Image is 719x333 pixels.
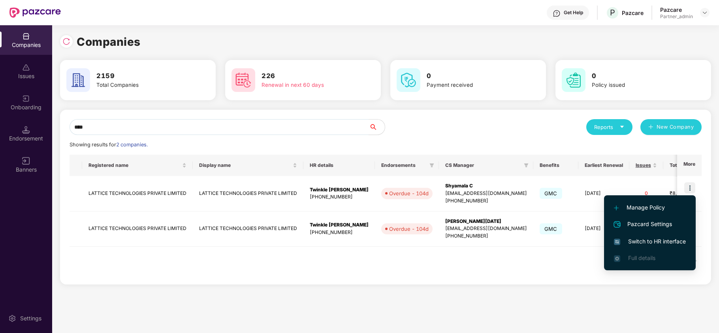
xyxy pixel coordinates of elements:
[614,203,686,212] span: Manage Policy
[540,223,562,234] span: GMC
[82,155,193,176] th: Registered name
[614,206,619,210] img: svg+xml;base64,PHN2ZyB4bWxucz0iaHR0cDovL3d3dy53My5vcmcvMjAwMC9zdmciIHdpZHRoPSIxMi4yMDEiIGhlaWdodD...
[193,155,303,176] th: Display name
[562,68,585,92] img: svg+xml;base64,PHN2ZyB4bWxucz0iaHR0cDovL3d3dy53My5vcmcvMjAwMC9zdmciIHdpZHRoPSI2MCIgaGVpZ2h0PSI2MC...
[70,142,148,148] span: Showing results for
[96,71,190,81] h3: 2159
[445,182,527,190] div: Shyamala C
[522,161,530,170] span: filter
[116,142,148,148] span: 2 companies.
[397,68,420,92] img: svg+xml;base64,PHN2ZyB4bWxucz0iaHR0cDovL3d3dy53My5vcmcvMjAwMC9zdmciIHdpZHRoPSI2MCIgaGVpZ2h0PSI2MC...
[22,32,30,40] img: svg+xml;base64,PHN2ZyBpZD0iQ29tcGFuaWVzIiB4bWxucz0iaHR0cDovL3d3dy53My5vcmcvMjAwMC9zdmciIHdpZHRoPS...
[702,9,708,16] img: svg+xml;base64,PHN2ZyBpZD0iRHJvcGRvd24tMzJ4MzIiIHhtbG5zPSJodHRwOi8vd3d3LnczLm9yZy8yMDAwL3N2ZyIgd2...
[445,225,527,232] div: [EMAIL_ADDRESS][DOMAIN_NAME]
[96,81,190,89] div: Total Companies
[677,155,702,176] th: More
[670,162,703,168] span: Total Premium
[8,314,16,322] img: svg+xml;base64,PHN2ZyBpZD0iU2V0dGluZy0yMHgyMCIgeG1sbnM9Imh0dHA6Ly93d3cudzMub3JnLzIwMDAvc3ZnIiB3aW...
[77,33,141,51] h1: Companies
[262,71,355,81] h3: 226
[389,225,429,233] div: Overdue - 104d
[262,81,355,89] div: Renewal in next 60 days
[622,9,644,17] div: Pazcare
[428,161,436,170] span: filter
[427,71,520,81] h3: 0
[369,124,385,130] span: search
[88,162,181,168] span: Registered name
[540,188,562,199] span: GMC
[22,157,30,165] img: svg+xml;base64,PHN2ZyB3aWR0aD0iMTYiIGhlaWdodD0iMTYiIHZpZXdCb3g9IjAgMCAxNiAxNiIgZmlsbD0ibm9uZSIgeG...
[427,81,520,89] div: Payment received
[18,314,44,322] div: Settings
[594,123,625,131] div: Reports
[9,7,61,18] img: New Pazcare Logo
[310,221,369,229] div: Twinkle [PERSON_NAME]
[310,229,369,236] div: [PHONE_NUMBER]
[660,6,693,13] div: Pazcare
[660,13,693,20] div: Partner_admin
[636,162,651,168] span: Issues
[610,8,615,17] span: P
[310,193,369,201] div: [PHONE_NUMBER]
[592,81,685,89] div: Policy issued
[445,162,521,168] span: CS Manager
[663,155,715,176] th: Total Premium
[369,119,385,135] button: search
[22,95,30,103] img: svg+xml;base64,PHN2ZyB3aWR0aD0iMjAiIGhlaWdodD0iMjAiIHZpZXdCb3g9IjAgMCAyMCAyMCIgZmlsbD0ibm9uZSIgeG...
[381,162,426,168] span: Endorsements
[22,126,30,134] img: svg+xml;base64,PHN2ZyB3aWR0aD0iMTQuNSIgaGVpZ2h0PSIxNC41IiB2aWV3Qm94PSIwIDAgMTYgMTYiIGZpbGw9Im5vbm...
[310,186,369,194] div: Twinkle [PERSON_NAME]
[553,9,561,17] img: svg+xml;base64,PHN2ZyBpZD0iSGVscC0zMngzMiIgeG1sbnM9Imh0dHA6Ly93d3cudzMub3JnLzIwMDAvc3ZnIiB3aWR0aD...
[628,254,655,261] span: Full details
[524,163,529,168] span: filter
[445,218,527,225] div: [PERSON_NAME][DATE]
[648,124,653,131] span: plus
[657,123,694,131] span: New Company
[629,155,663,176] th: Issues
[445,190,527,197] div: [EMAIL_ADDRESS][DOMAIN_NAME]
[578,211,629,247] td: [DATE]
[612,220,622,229] img: svg+xml;base64,PHN2ZyB4bWxucz0iaHR0cDovL3d3dy53My5vcmcvMjAwMC9zdmciIHdpZHRoPSIyNCIgaGVpZ2h0PSIyNC...
[82,211,193,247] td: LATTICE TECHNOLOGIES PRIVATE LIMITED
[62,37,70,45] img: svg+xml;base64,PHN2ZyBpZD0iUmVsb2FkLTMyeDMyIiB4bWxucz0iaHR0cDovL3d3dy53My5vcmcvMjAwMC9zdmciIHdpZH...
[614,237,686,246] span: Switch to HR interface
[82,176,193,211] td: LATTICE TECHNOLOGIES PRIVATE LIMITED
[564,9,583,16] div: Get Help
[614,255,620,262] img: svg+xml;base64,PHN2ZyB4bWxucz0iaHR0cDovL3d3dy53My5vcmcvMjAwMC9zdmciIHdpZHRoPSIxNi4zNjMiIGhlaWdodD...
[578,176,629,211] td: [DATE]
[66,68,90,92] img: svg+xml;base64,PHN2ZyB4bWxucz0iaHR0cDovL3d3dy53My5vcmcvMjAwMC9zdmciIHdpZHRoPSI2MCIgaGVpZ2h0PSI2MC...
[232,68,255,92] img: svg+xml;base64,PHN2ZyB4bWxucz0iaHR0cDovL3d3dy53My5vcmcvMjAwMC9zdmciIHdpZHRoPSI2MCIgaGVpZ2h0PSI2MC...
[684,182,695,193] img: icon
[445,232,527,240] div: [PHONE_NUMBER]
[303,155,375,176] th: HR details
[389,189,429,197] div: Overdue - 104d
[578,155,629,176] th: Earliest Renewal
[614,239,620,245] img: svg+xml;base64,PHN2ZyB4bWxucz0iaHR0cDovL3d3dy53My5vcmcvMjAwMC9zdmciIHdpZHRoPSIxNiIgaGVpZ2h0PSIxNi...
[614,220,686,229] span: Pazcard Settings
[533,155,578,176] th: Benefits
[445,197,527,205] div: [PHONE_NUMBER]
[22,64,30,71] img: svg+xml;base64,PHN2ZyBpZD0iSXNzdWVzX2Rpc2FibGVkIiB4bWxucz0iaHR0cDovL3d3dy53My5vcmcvMjAwMC9zdmciIH...
[640,119,702,135] button: plusNew Company
[193,176,303,211] td: LATTICE TECHNOLOGIES PRIVATE LIMITED
[619,124,625,129] span: caret-down
[193,211,303,247] td: LATTICE TECHNOLOGIES PRIVATE LIMITED
[429,163,434,168] span: filter
[592,71,685,81] h3: 0
[199,162,291,168] span: Display name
